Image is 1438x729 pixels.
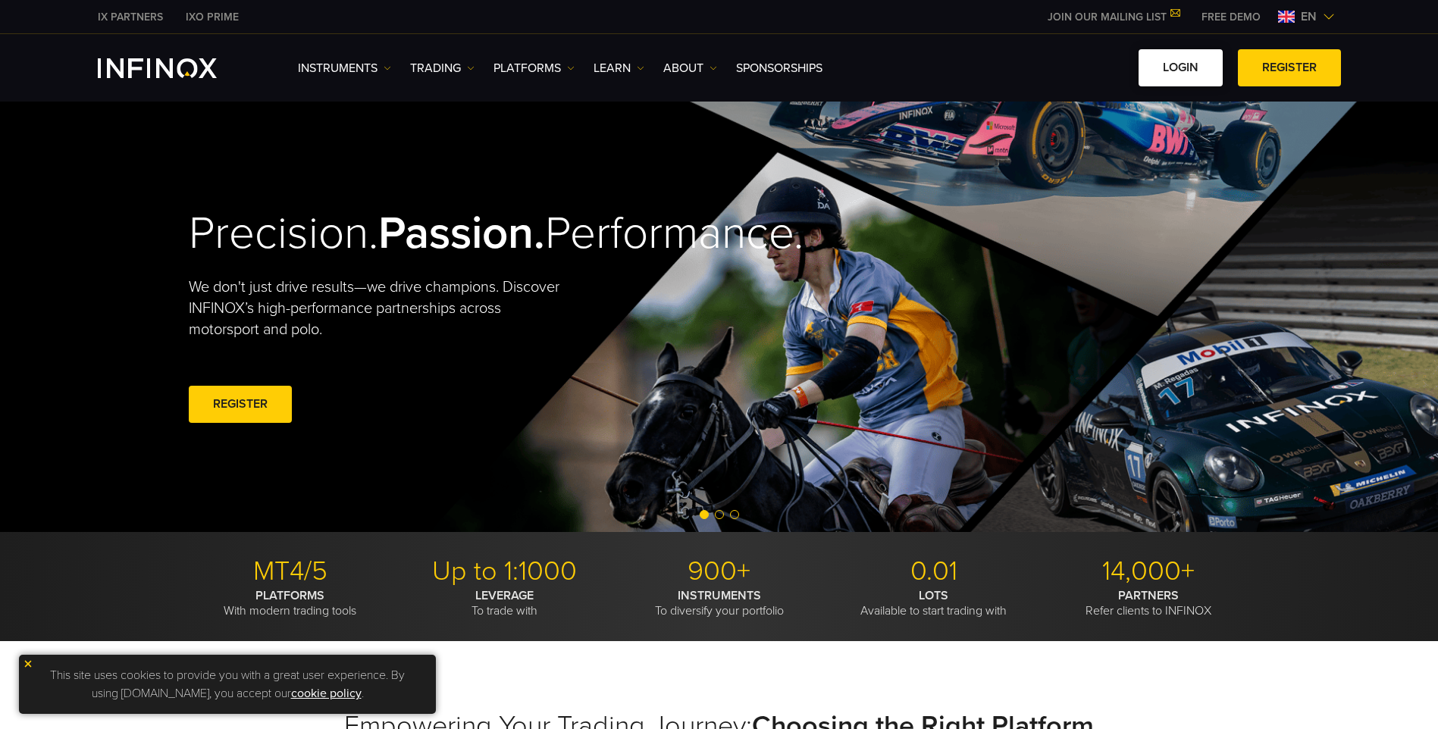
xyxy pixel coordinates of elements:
[1190,9,1272,25] a: INFINOX MENU
[403,555,606,588] p: Up to 1:1000
[23,659,33,669] img: yellow close icon
[1047,588,1250,618] p: Refer clients to INFINOX
[189,588,392,618] p: With modern trading tools
[730,510,739,519] span: Go to slide 3
[594,59,644,77] a: Learn
[618,588,821,618] p: To diversify your portfolio
[298,59,391,77] a: Instruments
[919,588,948,603] strong: LOTS
[475,588,534,603] strong: LEVERAGE
[174,9,250,25] a: INFINOX
[403,588,606,618] p: To trade with
[410,59,475,77] a: TRADING
[663,59,717,77] a: ABOUT
[27,662,428,706] p: This site uses cookies to provide you with a great user experience. By using [DOMAIN_NAME], you a...
[736,59,822,77] a: SPONSORSHIPS
[189,277,571,340] p: We don't just drive results—we drive champions. Discover INFINOX’s high-performance partnerships ...
[1047,555,1250,588] p: 14,000+
[700,510,709,519] span: Go to slide 1
[832,588,1035,618] p: Available to start trading with
[618,555,821,588] p: 900+
[1295,8,1323,26] span: en
[291,686,362,701] a: cookie policy
[1036,11,1190,23] a: JOIN OUR MAILING LIST
[1118,588,1179,603] strong: PARTNERS
[715,510,724,519] span: Go to slide 2
[189,386,292,423] a: REGISTER
[255,588,324,603] strong: PLATFORMS
[678,588,761,603] strong: INSTRUMENTS
[493,59,575,77] a: PLATFORMS
[98,58,252,78] a: INFINOX Logo
[1238,49,1341,86] a: REGISTER
[189,206,666,261] h2: Precision. Performance.
[1139,49,1223,86] a: LOGIN
[832,555,1035,588] p: 0.01
[378,206,545,261] strong: Passion.
[86,9,174,25] a: INFINOX
[189,555,392,588] p: MT4/5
